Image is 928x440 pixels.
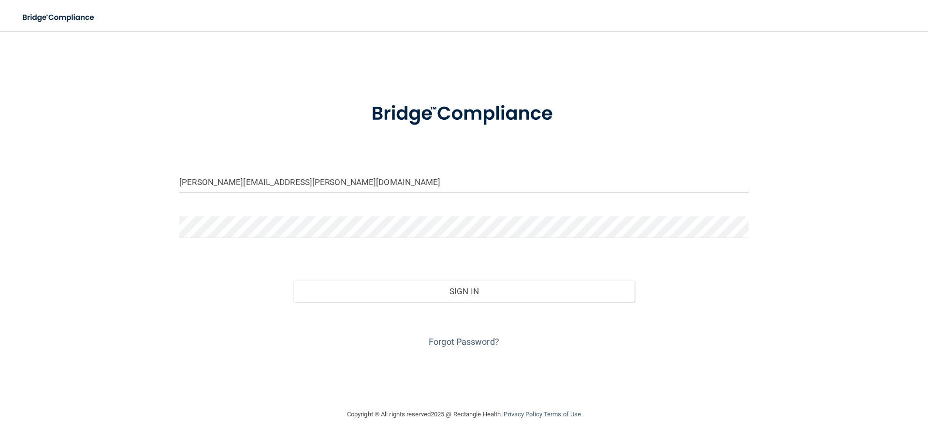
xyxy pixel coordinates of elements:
[179,171,749,193] input: Email
[429,337,499,347] a: Forgot Password?
[544,411,581,418] a: Terms of Use
[293,281,635,302] button: Sign In
[14,8,103,28] img: bridge_compliance_login_screen.278c3ca4.svg
[288,399,640,430] div: Copyright © All rights reserved 2025 @ Rectangle Health | |
[504,411,542,418] a: Privacy Policy
[351,89,577,139] img: bridge_compliance_login_screen.278c3ca4.svg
